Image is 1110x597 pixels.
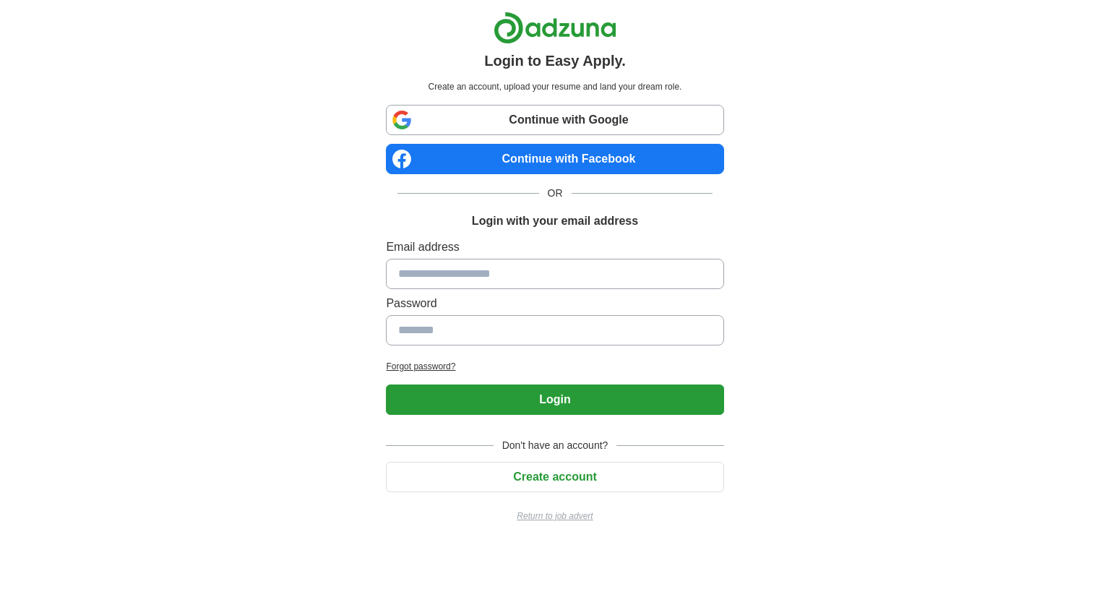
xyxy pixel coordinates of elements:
[386,360,723,373] a: Forgot password?
[386,295,723,312] label: Password
[386,471,723,483] a: Create account
[494,12,616,44] img: Adzuna logo
[386,239,723,256] label: Email address
[386,144,723,174] a: Continue with Facebook
[386,385,723,415] button: Login
[539,186,572,201] span: OR
[472,212,638,230] h1: Login with your email address
[386,105,723,135] a: Continue with Google
[386,510,723,523] a: Return to job advert
[389,80,720,93] p: Create an account, upload your resume and land your dream role.
[494,438,617,453] span: Don't have an account?
[386,462,723,492] button: Create account
[484,50,626,72] h1: Login to Easy Apply.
